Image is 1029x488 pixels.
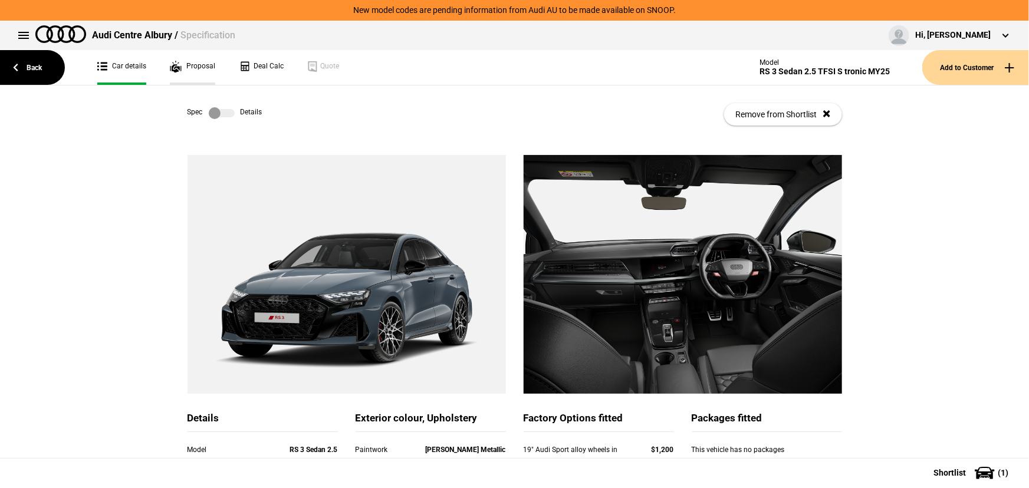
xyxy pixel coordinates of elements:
div: Packages fitted [692,411,842,432]
div: Hi, [PERSON_NAME] [915,29,991,41]
span: Shortlist [933,469,966,477]
div: Details [188,411,338,432]
span: Specification [180,29,235,41]
div: 19" Audi Sport alloy wheels in 10-cross-spoke, black mettalic, gloss turned finish [524,444,629,480]
strong: $1,200 [652,446,674,454]
div: RS 3 Sedan 2.5 TFSI S tronic MY25 [760,67,890,77]
div: Factory Options fitted [524,411,674,432]
div: Audi Centre Albury / [92,29,235,42]
div: Model [188,444,278,456]
a: Car details [97,50,146,85]
div: Model [760,58,890,67]
div: This vehicle has no packages [692,444,842,467]
div: Spec Details [188,107,262,119]
a: Proposal [170,50,215,85]
span: ( 1 ) [998,469,1008,477]
div: Paintwork [356,444,416,456]
strong: RS 3 Sedan 2.5 TFSI S tronic MY25 [290,446,338,478]
div: Exterior colour, Upholstery [356,411,506,432]
button: Remove from Shortlist [724,103,842,126]
img: audi.png [35,25,86,43]
a: Deal Calc [239,50,284,85]
button: Add to Customer [922,50,1029,85]
button: Shortlist(1) [916,458,1029,487]
strong: [PERSON_NAME] Metallic [426,446,506,454]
